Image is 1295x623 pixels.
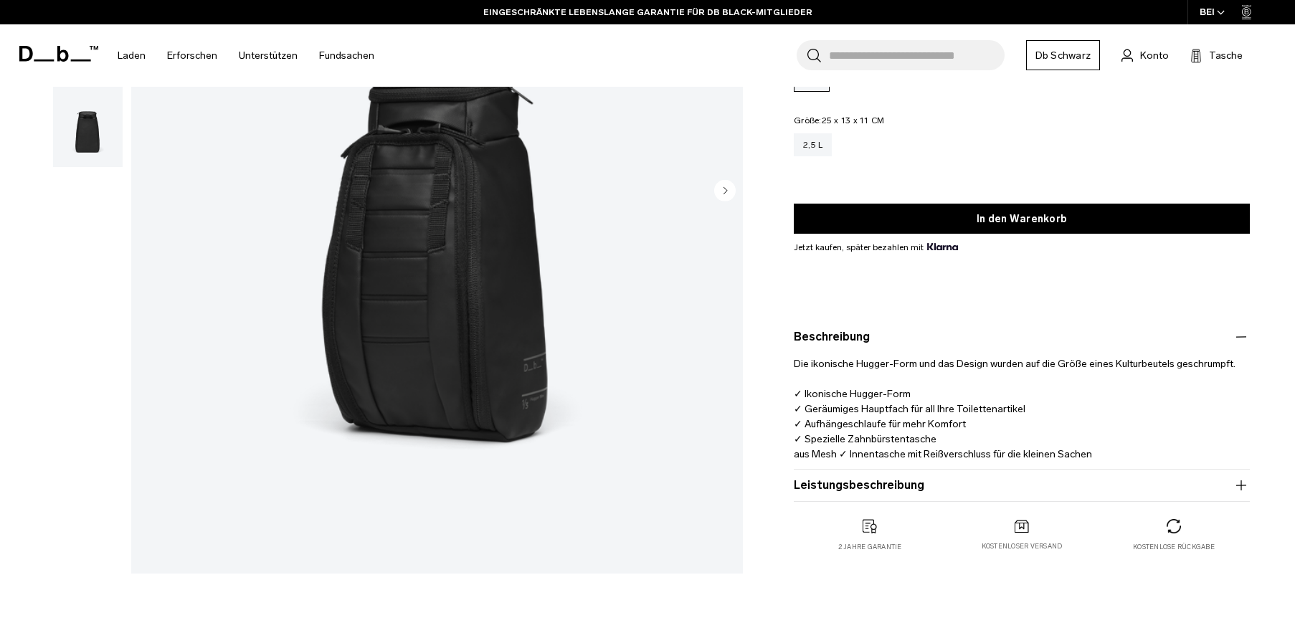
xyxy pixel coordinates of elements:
[1200,7,1215,18] font: BEI
[794,479,924,492] font: Leistungsbeschreibung
[822,115,885,125] span: 25 x 13 x 11 CM
[483,6,812,19] a: EINGESCHRÄNKTE LEBENSLANGE GARANTIE FÜR DB BLACK-MITGLIEDER
[794,133,832,156] a: 2,5 l
[107,24,385,87] nav: Hauptnavigation
[1026,40,1101,70] a: Db Schwarz
[239,30,298,81] a: Unterstützen
[1209,48,1243,63] span: Tasche
[167,30,217,81] a: Erforschen
[53,81,123,167] img: Hugger Kulturbeutel Black Out
[1121,47,1169,64] a: Konto
[52,80,123,168] button: Hugger Kulturbeutel Black Out
[794,204,1250,234] button: In den Warenkorb
[838,542,902,552] p: 2 Jahre Garantie
[794,477,1250,494] button: Leistungsbeschreibung
[118,30,146,81] a: Laden
[794,328,1250,346] button: Beschreibung
[794,115,884,125] font: Größe:
[1190,47,1243,64] button: Tasche
[714,179,736,204] button: Nächste Folie
[1133,542,1215,552] p: Kostenlose Rückgabe
[319,30,374,81] a: Fundsachen
[794,330,870,343] font: Beschreibung
[927,243,958,250] img: {"Höhe" => 20, "Alt" => "Klarna"}
[794,346,1250,462] p: Die ikonische Hugger-Form und das Design wurden auf die Größe eines Kulturbeutels geschrumpft. ✓ ...
[794,242,924,252] font: Jetzt kaufen, später bezahlen mit
[982,542,1063,552] p: Kostenloser Versand
[1140,48,1169,63] span: Konto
